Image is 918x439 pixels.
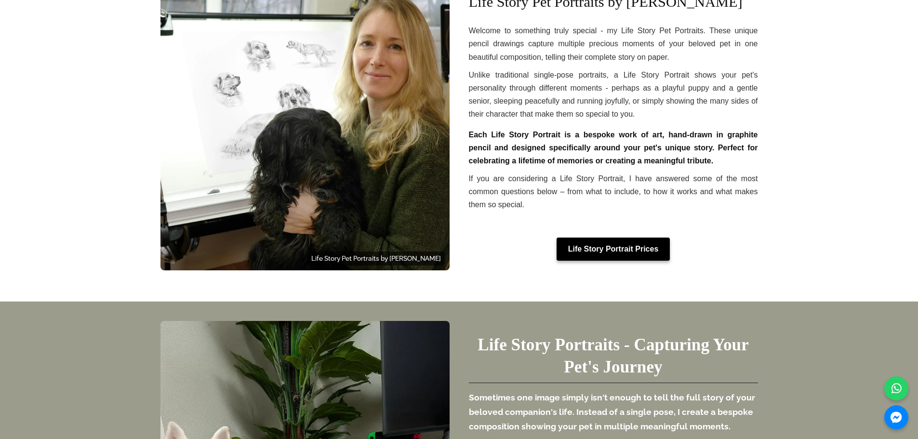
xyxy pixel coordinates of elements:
[884,405,908,429] a: Messenger
[469,172,758,212] p: If you are considering a Life Story Portrait, I have answered some of the most common questions b...
[469,68,758,121] p: Unlike traditional single-pose portraits, a Life Story Portrait shows your pet's personality thro...
[469,128,758,168] p: Each Life Story Portrait is a bespoke work of art, hand-drawn in graphite pencil and designed spe...
[469,24,758,64] p: Welcome to something truly special - my Life Story Pet Portraits. These unique pencil drawings ca...
[469,390,758,434] p: Sometimes one image simply isn't enough to tell the full story of your beloved companion's life. ...
[469,324,758,384] h2: Life Story Portraits - Capturing Your Pet's Journey
[884,376,908,400] a: WhatsApp
[557,238,670,261] a: Life Story Portrait Prices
